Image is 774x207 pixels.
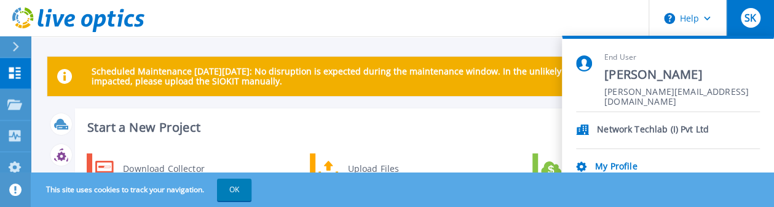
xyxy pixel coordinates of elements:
div: Download Collector [117,156,210,181]
span: SK [744,13,756,23]
a: Download Collector [87,153,213,184]
div: Upload Files [342,156,433,181]
a: My Profile [595,161,637,173]
button: OK [217,179,251,201]
span: [PERSON_NAME][EMAIL_ADDRESS][DOMAIN_NAME] [604,87,760,99]
span: This site uses cookies to track your navigation. [34,179,251,201]
a: Cloud Pricing Calculator [532,153,658,184]
a: Upload Files [310,153,436,184]
h3: Start a New Project [87,121,743,134]
p: Network Techlab (I) Pvt Ltd [597,124,709,136]
p: Scheduled Maintenance [DATE][DATE]: No disruption is expected during the maintenance window. In t... [92,67,749,86]
span: [PERSON_NAME] [604,67,760,83]
span: End User [604,52,760,63]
